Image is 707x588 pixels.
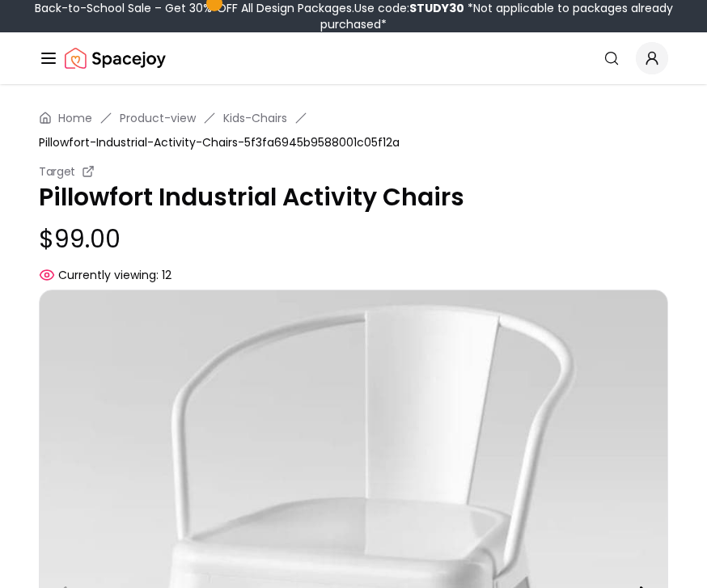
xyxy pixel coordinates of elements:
[39,32,668,84] nav: Global
[39,110,668,150] nav: breadcrumb
[65,42,166,74] a: Spacejoy
[223,110,287,126] a: Kids-Chairs
[39,225,668,254] p: $99.00
[58,267,159,283] span: Currently viewing:
[39,134,400,150] span: Pillowfort-Industrial-Activity-Chairs-5f3fa6945b9588001c05f12a
[39,183,668,212] p: Pillowfort Industrial Activity Chairs
[58,110,92,126] a: Home
[65,42,166,74] img: Spacejoy Logo
[120,110,196,126] a: Product-view
[39,163,75,180] small: Target
[162,267,171,283] span: 12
